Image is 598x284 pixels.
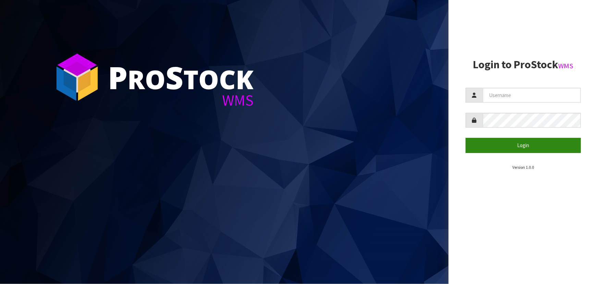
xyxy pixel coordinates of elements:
small: Version 1.0.0 [512,165,534,170]
span: P [108,56,127,98]
input: Username [483,88,581,103]
h2: Login to ProStock [466,59,581,71]
span: S [166,56,183,98]
small: WMS [559,61,574,70]
div: WMS [108,93,254,108]
button: Login [466,138,581,153]
div: ro tock [108,62,254,93]
img: ProStock Cube [51,51,103,103]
